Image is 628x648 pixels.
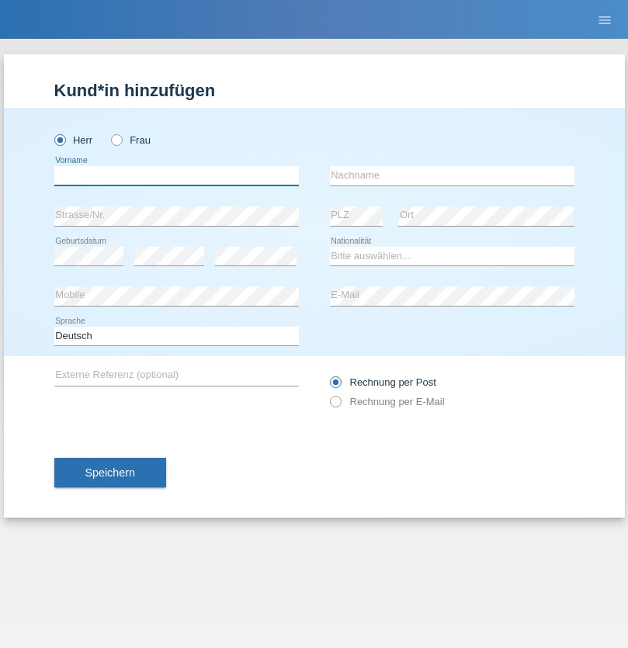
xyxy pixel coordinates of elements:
label: Frau [111,134,151,146]
label: Rechnung per Post [330,376,436,388]
label: Rechnung per E-Mail [330,396,445,407]
input: Frau [111,134,121,144]
input: Rechnung per E-Mail [330,396,340,415]
h1: Kund*in hinzufügen [54,81,574,100]
input: Herr [54,134,64,144]
span: Speichern [85,466,135,479]
a: menu [589,15,620,24]
i: menu [597,12,612,28]
input: Rechnung per Post [330,376,340,396]
label: Herr [54,134,93,146]
button: Speichern [54,458,166,487]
